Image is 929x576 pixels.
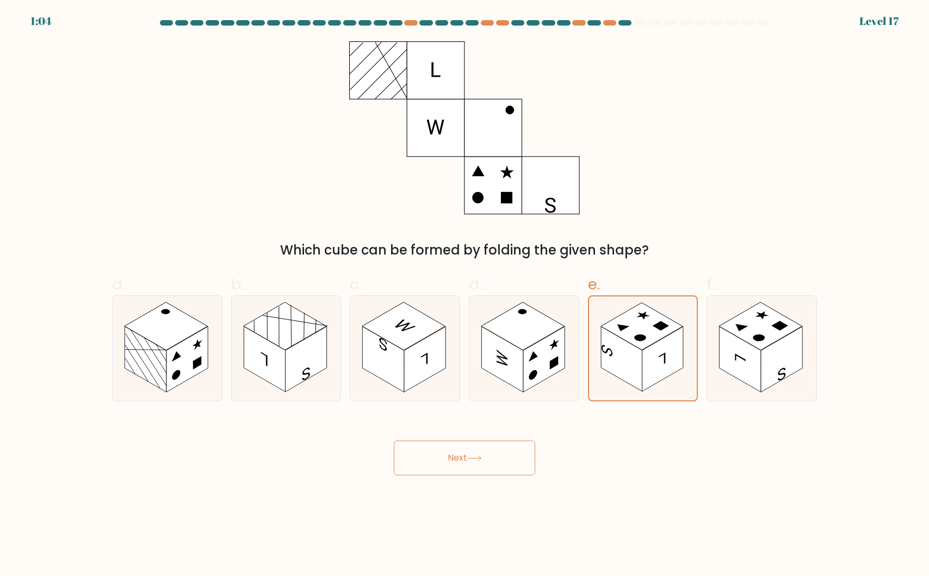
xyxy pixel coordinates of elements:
[30,13,52,29] div: 1:04
[588,274,600,295] span: e.
[350,274,362,295] span: c.
[469,274,482,295] span: d.
[859,13,899,29] div: Level 17
[394,441,535,475] button: Next
[119,240,810,260] div: Which cube can be formed by folding the given shape?
[707,274,714,295] span: f.
[112,274,125,295] span: a.
[231,274,244,295] span: b.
